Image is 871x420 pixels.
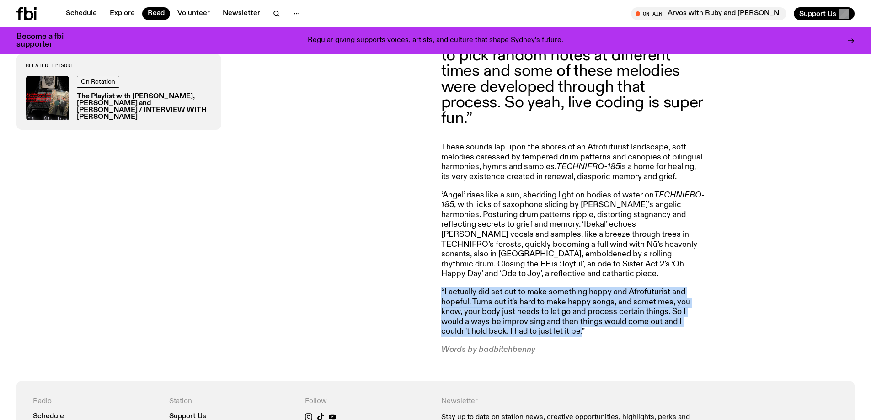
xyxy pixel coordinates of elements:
[142,7,170,20] a: Read
[169,413,206,420] a: Support Us
[556,163,620,171] em: TECHNIFRO-185
[441,287,705,337] p: “I actually did set out to make something happy and Afrofuturist and hopeful. Turns out it's hard...
[217,7,266,20] a: Newsletter
[172,7,215,20] a: Volunteer
[799,10,836,18] span: Support Us
[441,345,705,355] p: Words by badbitchbenny
[631,7,786,20] button: On AirArvos with Ruby and [PERSON_NAME]
[305,397,430,406] h4: Follow
[16,33,75,48] h3: Become a fbi supporter
[33,397,158,406] h4: Radio
[33,413,64,420] a: Schedule
[77,93,212,121] h3: The Playlist with [PERSON_NAME], [PERSON_NAME] and [PERSON_NAME] / INTERVIEW WITH [PERSON_NAME]
[794,7,855,20] button: Support Us
[104,7,140,20] a: Explore
[26,76,212,121] a: On RotationThe Playlist with [PERSON_NAME], [PERSON_NAME] and [PERSON_NAME] / INTERVIEW WITH [PER...
[60,7,102,20] a: Schedule
[26,63,212,68] h3: Related Episode
[441,143,705,182] p: These sounds lap upon the shores of an Afrofuturist landscape, soft melodies caressed by tempered...
[441,397,702,406] h4: Newsletter
[441,191,705,279] p: ‘Angel’ rises like a sun, shedding light on bodies of water on , with licks of saxophone sliding ...
[169,397,294,406] h4: Station
[441,17,705,126] blockquote: “Some of these songs I just picked a scale and then asked the computer to pick random notes at di...
[308,37,563,45] p: Regular giving supports voices, artists, and culture that shape Sydney’s future.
